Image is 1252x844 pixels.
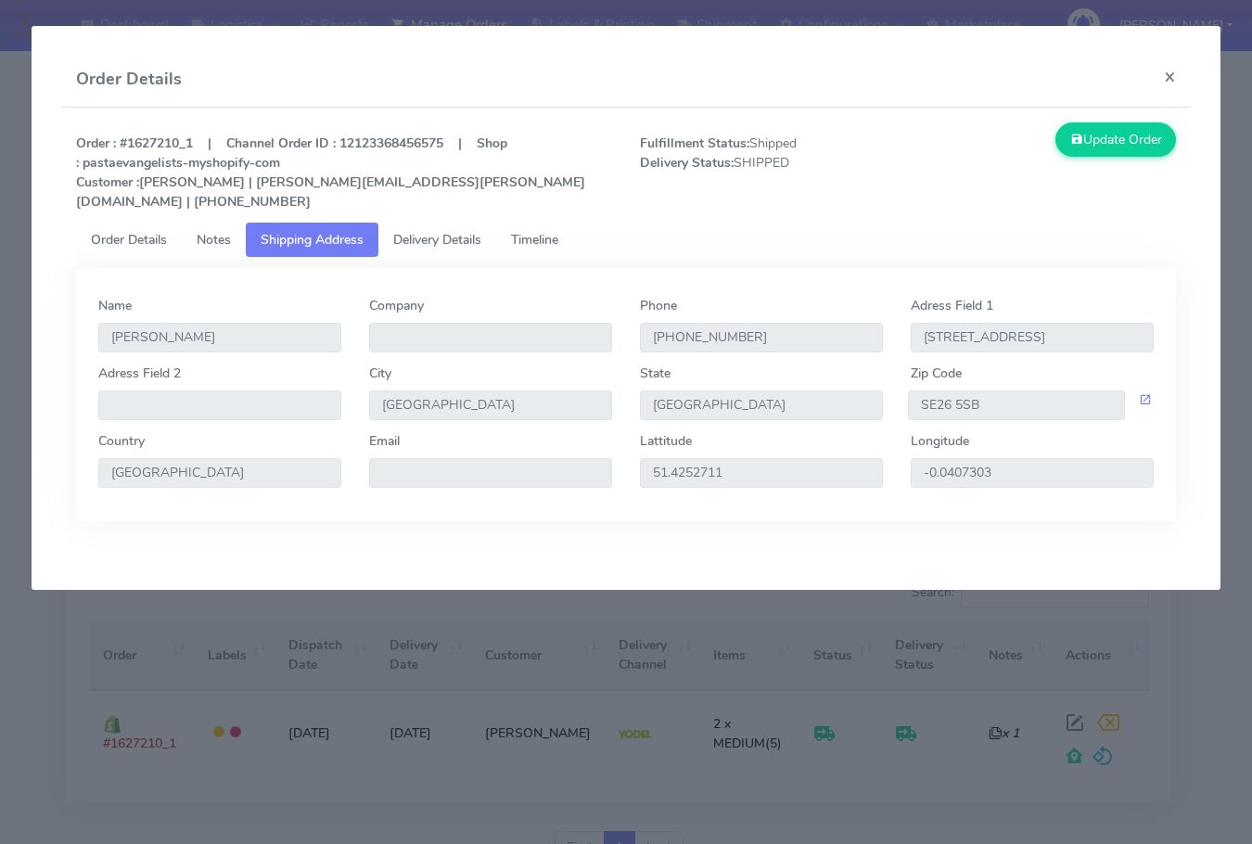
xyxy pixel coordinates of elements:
strong: Order : #1627210_1 | Channel Order ID : 12123368456575 | Shop : pastaevangelists-myshopify-com [P... [76,134,585,211]
strong: Fulfillment Status: [640,134,749,152]
label: State [640,364,671,383]
span: Shipping Address [261,231,364,249]
button: Close [1149,52,1191,101]
label: Phone [640,296,677,315]
label: Longitude [911,431,969,451]
button: Update Order [1055,122,1176,157]
ul: Tabs [76,223,1176,257]
span: Timeline [511,231,558,249]
label: Email [369,431,400,451]
strong: Delivery Status: [640,154,734,172]
label: Adress Field 2 [98,364,181,383]
span: Delivery Details [393,231,481,249]
span: Shipped SHIPPED [626,134,908,211]
label: Name [98,296,132,315]
label: City [369,364,391,383]
span: Notes [197,231,231,249]
label: Company [369,296,424,315]
strong: Customer : [76,173,139,191]
h4: Order Details [76,67,182,92]
label: Country [98,431,145,451]
label: Zip Code [911,364,962,383]
span: Order Details [91,231,167,249]
label: Adress Field 1 [911,296,993,315]
label: Lattitude [640,431,692,451]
